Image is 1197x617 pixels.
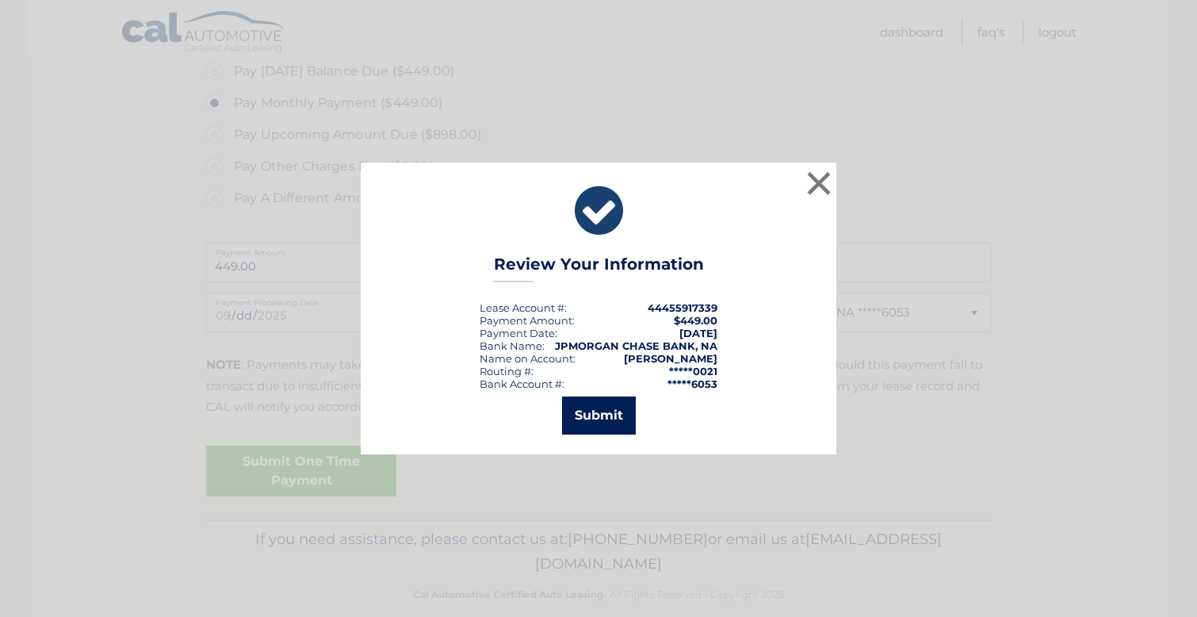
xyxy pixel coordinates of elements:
[674,314,717,327] span: $449.00
[480,314,575,327] div: Payment Amount:
[803,167,835,199] button: ×
[624,352,717,365] strong: [PERSON_NAME]
[480,377,564,390] div: Bank Account #:
[555,339,717,352] strong: JPMORGAN CHASE BANK, NA
[480,365,533,377] div: Routing #:
[494,255,704,282] h3: Review Your Information
[679,327,717,339] span: [DATE]
[480,339,545,352] div: Bank Name:
[648,301,717,314] strong: 44455917339
[480,327,557,339] div: :
[562,397,636,435] button: Submit
[480,352,576,365] div: Name on Account:
[480,327,555,339] span: Payment Date
[480,301,567,314] div: Lease Account #:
